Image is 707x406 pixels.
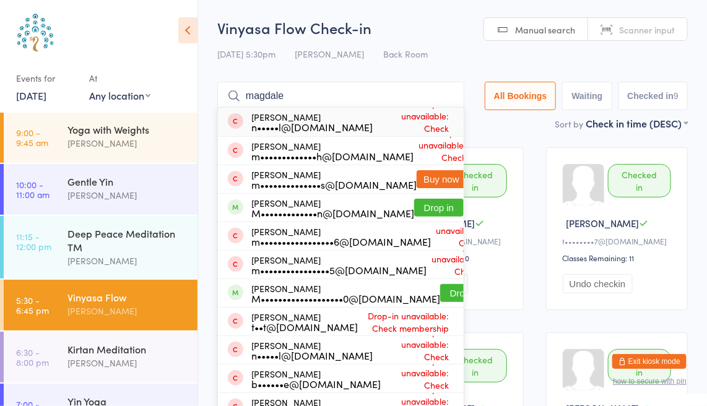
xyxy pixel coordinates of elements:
div: m•••••••••••••h@[DOMAIN_NAME] [251,151,414,161]
div: m•••••••••••••••••6@[DOMAIN_NAME] [251,236,431,246]
span: [PERSON_NAME] [566,217,640,230]
button: Exit kiosk mode [612,354,687,369]
span: Back Room [383,48,428,60]
div: [PERSON_NAME] [67,136,187,150]
div: Check in time (DESC) [586,116,688,130]
time: 10:00 - 11:00 am [16,179,50,199]
a: 10:00 -11:00 amGentle Yin[PERSON_NAME] [4,164,197,215]
div: Vinyasa Flow [67,290,187,304]
div: [PERSON_NAME] [251,198,414,218]
span: [PERSON_NAME] [295,48,364,60]
div: Checked in [608,164,671,197]
div: M•••••••••••••n@[DOMAIN_NAME] [251,208,414,218]
div: Deep Peace Meditation TM [67,227,187,254]
span: Drop-in unavailable: Check membership [414,123,469,179]
div: M•••••••••••••••••••0@[DOMAIN_NAME] [251,293,440,303]
input: Search [217,82,464,110]
span: [DATE] 5:30pm [217,48,275,60]
button: how to secure with pin [613,377,687,386]
div: [PERSON_NAME] [67,304,187,318]
span: Drop-in unavailable: Check membership [431,209,487,264]
span: Manual search [515,24,575,36]
button: Checked in9 [618,82,688,110]
a: 6:30 -8:00 pmKirtan Meditation[PERSON_NAME] [4,332,197,382]
div: [PERSON_NAME] [67,356,187,370]
time: 6:30 - 8:00 pm [16,347,49,367]
button: Drop in [414,199,464,217]
div: [PERSON_NAME] [251,283,440,303]
time: 5:30 - 6:45 pm [16,295,49,315]
div: [PERSON_NAME] [251,369,381,389]
div: [PERSON_NAME] [251,340,373,360]
div: n•••••l@[DOMAIN_NAME] [251,122,373,132]
div: [PERSON_NAME] [251,227,431,246]
time: 11:15 - 12:00 pm [16,231,51,251]
label: Sort by [555,118,583,130]
button: Waiting [562,82,612,110]
div: Classes Remaining: 11 [563,253,675,263]
div: [PERSON_NAME] [251,312,358,332]
button: Buy now [417,170,466,188]
a: 9:00 -9:45 amYoga with Weights[PERSON_NAME] [4,112,197,163]
div: t••t@[DOMAIN_NAME] [251,322,358,332]
span: Drop-in unavailable: Check membership [373,94,452,150]
div: Events for [16,68,77,89]
div: b••••••e@[DOMAIN_NAME] [251,379,381,389]
div: Checked in [608,349,671,382]
button: All Bookings [485,82,557,110]
a: 5:30 -6:45 pmVinyasa Flow[PERSON_NAME] [4,280,197,330]
a: [DATE] [16,89,46,102]
div: 9 [674,91,679,101]
span: Drop-in unavailable: Check membership [427,237,482,293]
div: [PERSON_NAME] [251,255,427,275]
div: Gentle Yin [67,175,187,188]
button: Undo checkin [563,274,633,293]
div: Checked in [443,164,506,197]
div: [PERSON_NAME] [251,170,417,189]
time: 9:00 - 9:45 am [16,127,48,147]
span: Drop-in unavailable: Check membership [373,322,452,378]
div: n•••••l@[DOMAIN_NAME] [251,350,373,360]
div: [PERSON_NAME] [67,188,187,202]
h2: Vinyasa Flow Check-in [217,17,688,38]
a: 11:15 -12:00 pmDeep Peace Meditation TM[PERSON_NAME] [4,216,197,279]
div: Yoga with Weights [67,123,187,136]
button: Drop in [440,284,490,302]
div: [PERSON_NAME] [251,141,414,161]
div: [PERSON_NAME] [251,112,373,132]
div: Checked in [443,349,506,382]
div: m••••••••••••••••5@[DOMAIN_NAME] [251,265,427,275]
div: [PERSON_NAME] [67,254,187,268]
div: t••••••••7@[DOMAIN_NAME] [563,236,675,246]
div: Any location [89,89,150,102]
img: Australian School of Meditation & Yoga [12,9,59,56]
div: Kirtan Meditation [67,342,187,356]
div: m••••••••••••••s@[DOMAIN_NAME] [251,179,417,189]
span: Drop-in unavailable: Check membership [358,306,452,337]
span: Scanner input [619,24,675,36]
div: At [89,68,150,89]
